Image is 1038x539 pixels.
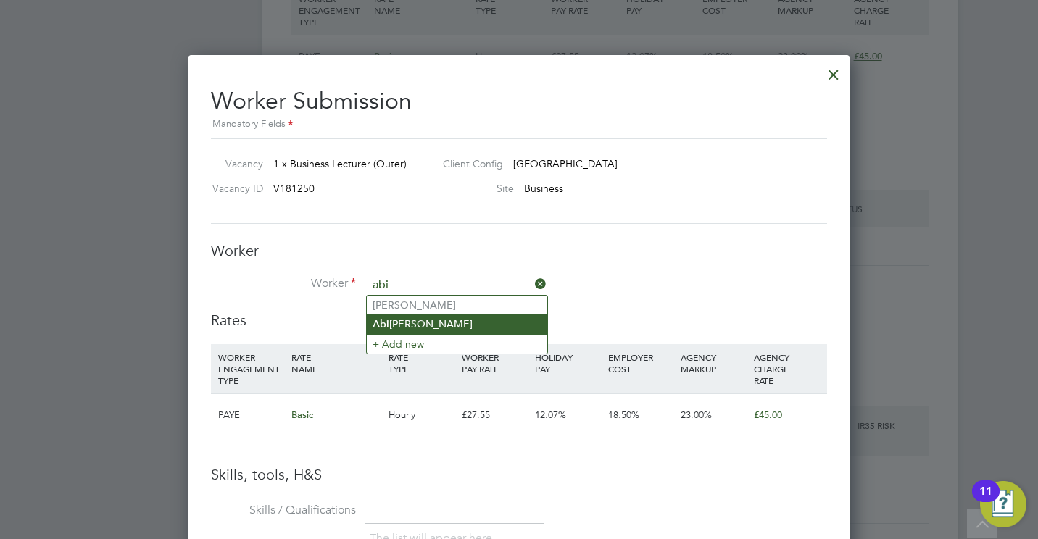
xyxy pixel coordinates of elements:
[368,275,547,296] input: Search for...
[273,157,407,170] span: 1 x Business Lecturer (Outer)
[288,344,385,382] div: RATE NAME
[373,318,389,330] b: Abi
[531,344,605,382] div: HOLIDAY PAY
[608,409,639,421] span: 18.50%
[367,296,547,314] li: [PERSON_NAME]
[535,409,566,421] span: 12.07%
[385,394,458,436] div: Hourly
[980,481,1026,527] button: Open Resource Center, 11 new notifications
[367,314,547,334] li: [PERSON_NAME]
[513,157,618,170] span: [GEOGRAPHIC_DATA]
[291,409,313,421] span: Basic
[754,409,782,421] span: £45.00
[750,344,823,393] div: AGENCY CHARGE RATE
[458,344,531,382] div: WORKER PAY RATE
[211,75,827,133] h2: Worker Submission
[458,394,531,436] div: £27.55
[215,344,288,393] div: WORKER ENGAGEMENT TYPE
[211,465,827,484] h3: Skills, tools, H&S
[605,344,678,382] div: EMPLOYER COST
[205,182,263,195] label: Vacancy ID
[524,182,563,195] span: Business
[681,409,712,421] span: 23.00%
[211,117,827,133] div: Mandatory Fields
[215,394,288,436] div: PAYE
[211,311,827,330] h3: Rates
[367,334,547,354] li: + Add new
[273,182,315,195] span: V181250
[979,491,992,510] div: 11
[211,503,356,518] label: Skills / Qualifications
[211,241,827,260] h3: Worker
[431,182,514,195] label: Site
[385,344,458,382] div: RATE TYPE
[205,157,263,170] label: Vacancy
[431,157,503,170] label: Client Config
[211,276,356,291] label: Worker
[677,344,750,382] div: AGENCY MARKUP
